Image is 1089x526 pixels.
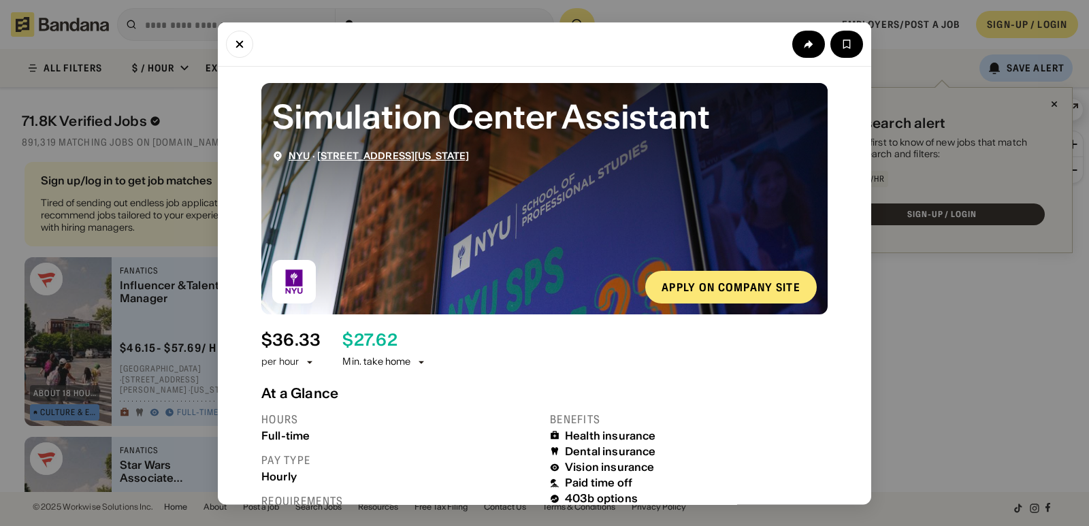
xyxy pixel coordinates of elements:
[261,493,539,508] div: Requirements
[289,149,310,161] a: NYU
[261,412,539,426] div: Hours
[565,444,656,457] div: Dental insurance
[261,453,539,467] div: Pay type
[272,93,817,139] div: Simulation Center Assistant
[565,492,638,505] div: 403b options
[226,30,253,57] button: Close
[261,470,539,482] div: Hourly
[565,476,632,489] div: Paid time off
[261,330,321,350] div: $ 36.33
[662,281,800,292] div: Apply on company site
[289,150,469,161] div: ·
[565,461,655,474] div: Vision insurance
[565,429,656,442] div: Health insurance
[550,412,828,426] div: Benefits
[261,429,539,442] div: Full-time
[261,355,299,369] div: per hour
[261,384,828,401] div: At a Glance
[342,330,397,350] div: $ 27.62
[317,149,470,161] a: [STREET_ADDRESS][US_STATE]
[272,259,316,303] img: NYU logo
[342,355,427,369] div: Min. take home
